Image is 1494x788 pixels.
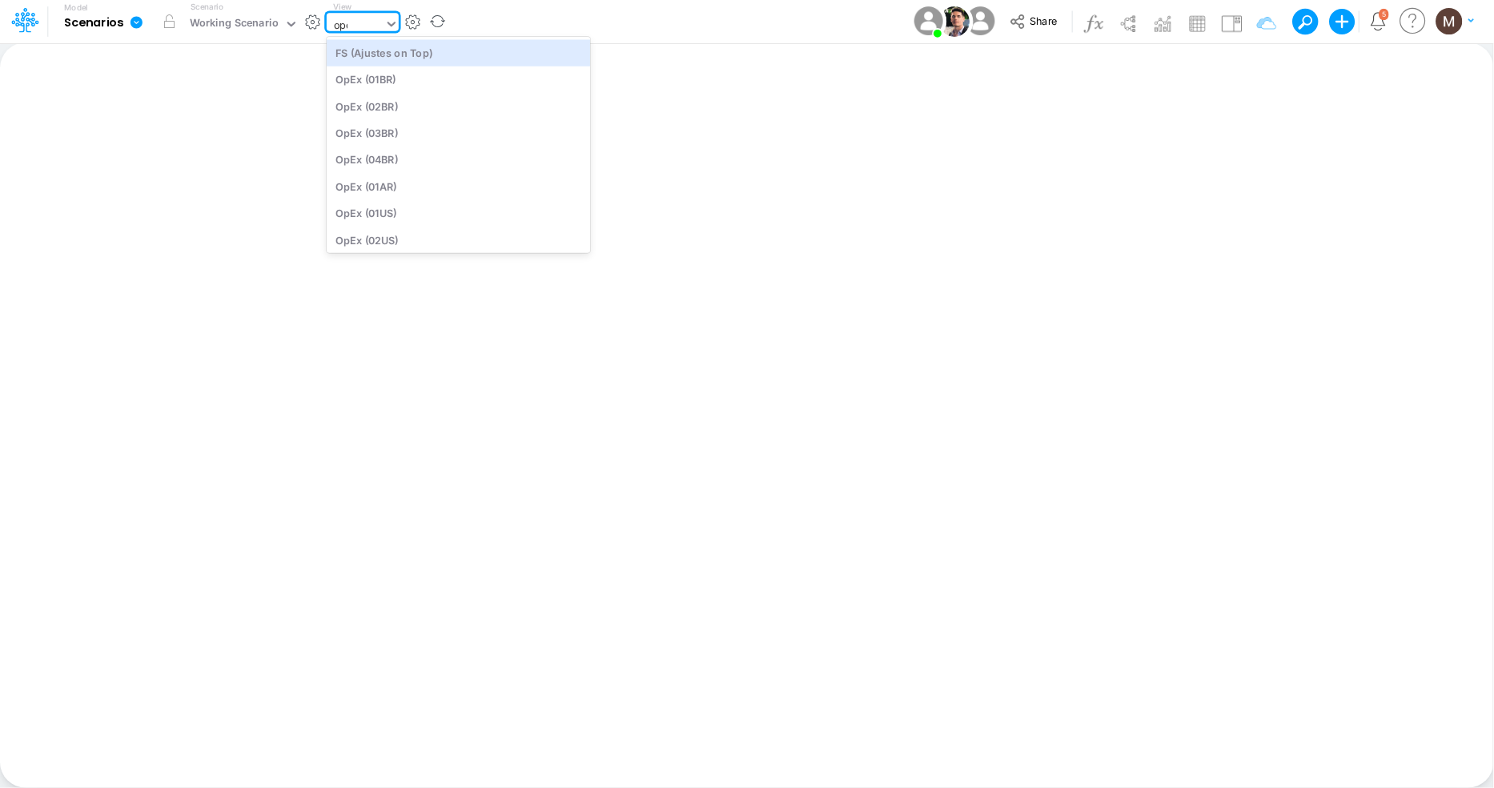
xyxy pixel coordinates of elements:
div: OpEx (02US) [327,227,590,253]
div: OpEx (04BR) [327,147,590,173]
label: View [333,1,351,13]
div: OpEx (01BR) [327,66,590,93]
label: Model [64,3,88,13]
label: Scenario [191,1,223,13]
div: FS (Ajustes on Top) [327,39,590,66]
div: OpEx (01US) [327,200,590,227]
img: User Image Icon [910,3,946,39]
b: Scenarios [64,16,123,30]
div: Working Scenario [190,15,279,34]
a: Notifications [1369,12,1388,30]
div: OpEx (01AR) [327,173,590,199]
div: 5 unread items [1382,10,1386,18]
button: Share [1002,10,1068,34]
span: Share [1030,14,1058,26]
div: OpEx (03BR) [327,119,590,146]
img: User Image Icon [939,6,970,37]
div: OpEx (02BR) [327,93,590,119]
img: User Image Icon [962,3,998,39]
